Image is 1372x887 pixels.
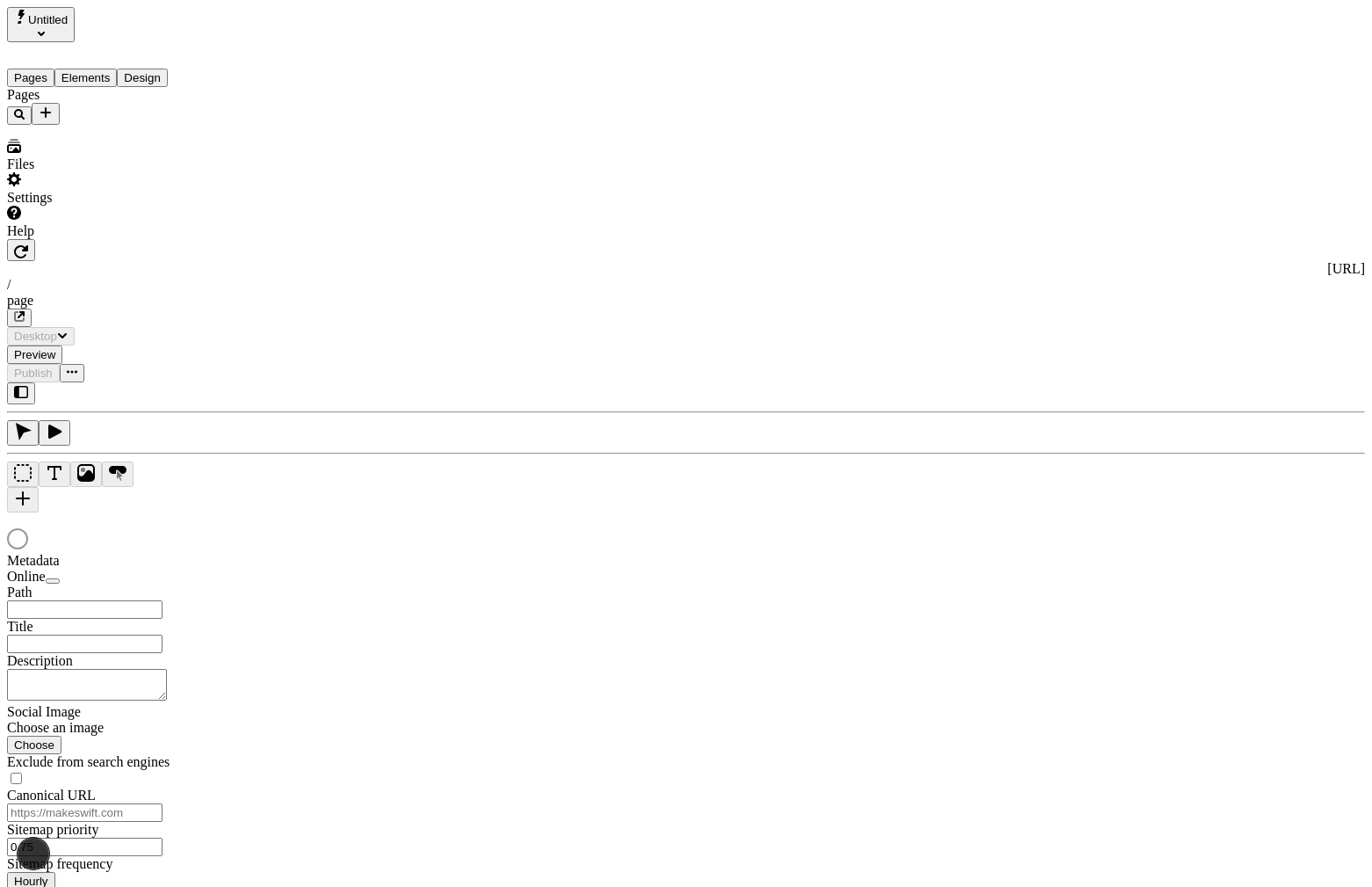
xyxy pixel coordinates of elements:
div: page [7,293,1365,309]
span: Canonical URL [7,788,96,803]
span: Description [7,653,73,668]
span: Preview [14,348,55,361]
div: Metadata [7,553,218,569]
div: / [7,277,1365,293]
span: Online [7,569,46,584]
button: Text [39,462,70,487]
button: Image [70,462,102,487]
span: Exclude from search engines [7,754,170,769]
span: Sitemap frequency [7,856,112,871]
span: Title [7,619,33,634]
button: Choose [7,736,61,754]
button: Preview [7,345,62,364]
span: Social Image [7,704,81,719]
div: Help [7,223,232,239]
button: Box [7,462,39,487]
span: Choose [14,738,54,752]
button: Add new [32,103,60,125]
button: Design [117,69,168,87]
div: Choose an image [7,720,218,736]
button: Elements [54,69,118,87]
button: Select site [7,7,75,42]
span: Desktop [14,330,57,343]
button: Button [102,462,134,487]
button: Publish [7,364,60,382]
span: Path [7,585,32,600]
span: Untitled [28,13,68,26]
span: Publish [14,367,53,380]
div: Pages [7,87,232,103]
div: Files [7,156,232,172]
span: Sitemap priority [7,822,98,837]
div: Settings [7,190,232,206]
button: Desktop [7,327,75,345]
div: [URL] [7,261,1365,277]
input: https://makeswift.com [7,803,162,822]
button: Pages [7,69,54,87]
